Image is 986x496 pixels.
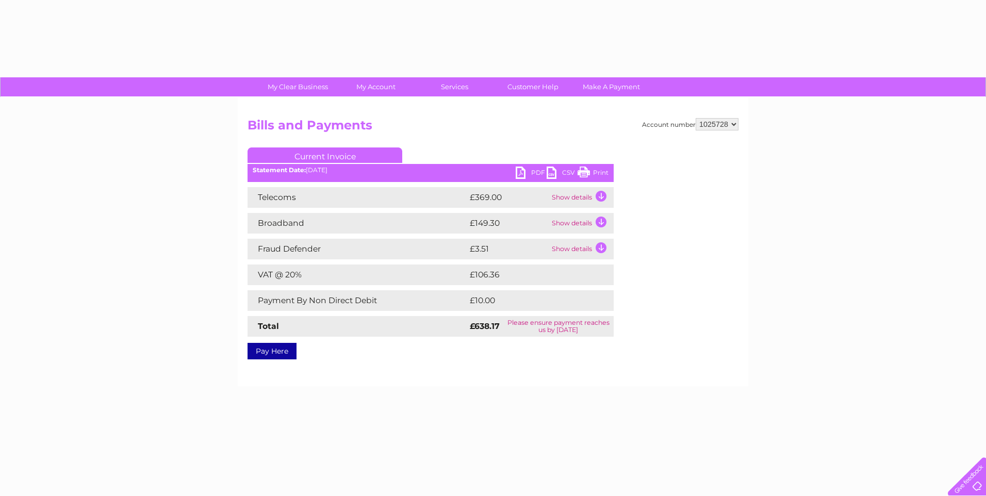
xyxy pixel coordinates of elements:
[569,77,654,96] a: Make A Payment
[470,321,500,331] strong: £638.17
[503,316,614,337] td: Please ensure payment reaches us by [DATE]
[516,167,547,181] a: PDF
[467,290,593,311] td: £10.00
[467,264,595,285] td: £106.36
[248,264,467,285] td: VAT @ 20%
[334,77,419,96] a: My Account
[490,77,576,96] a: Customer Help
[253,166,306,174] b: Statement Date:
[248,290,467,311] td: Payment By Non Direct Debit
[248,343,297,359] a: Pay Here
[255,77,340,96] a: My Clear Business
[412,77,497,96] a: Services
[467,187,549,208] td: £369.00
[578,167,609,181] a: Print
[467,213,549,234] td: £149.30
[547,167,578,181] a: CSV
[549,239,614,259] td: Show details
[248,213,467,234] td: Broadband
[549,187,614,208] td: Show details
[248,239,467,259] td: Fraud Defender
[467,239,549,259] td: £3.51
[549,213,614,234] td: Show details
[248,187,467,208] td: Telecoms
[248,167,614,174] div: [DATE]
[642,118,738,130] div: Account number
[258,321,279,331] strong: Total
[248,118,738,138] h2: Bills and Payments
[248,147,402,163] a: Current Invoice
